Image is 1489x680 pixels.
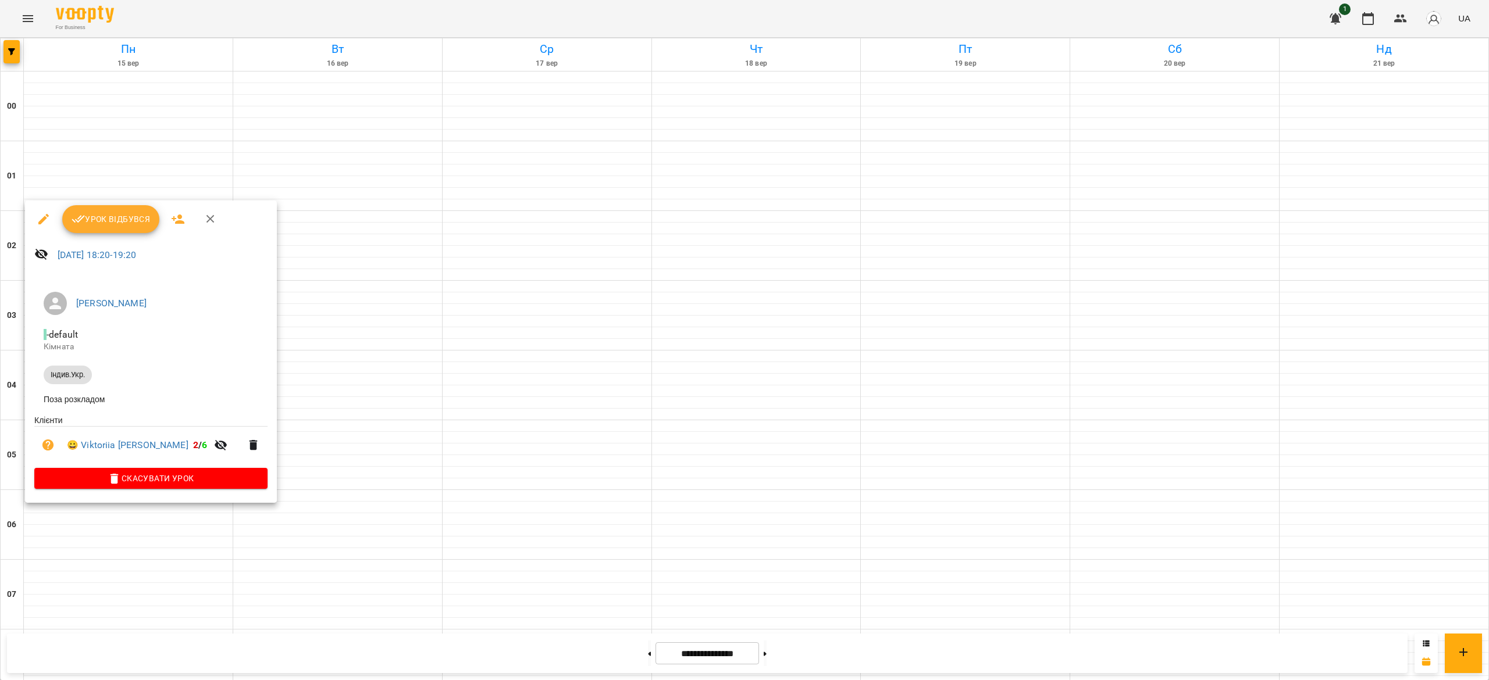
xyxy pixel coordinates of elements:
[44,329,80,340] span: - default
[34,468,268,489] button: Скасувати Урок
[44,370,92,380] span: Індив.Укр.
[44,341,258,353] p: Кімната
[34,414,268,468] ul: Клієнти
[62,205,160,233] button: Урок відбувся
[76,298,147,309] a: [PERSON_NAME]
[58,249,137,260] a: [DATE] 18:20-19:20
[44,471,258,485] span: Скасувати Урок
[67,438,188,452] a: 😀 Viktoriia [PERSON_NAME]
[193,439,207,450] b: /
[72,212,151,226] span: Урок відбувся
[202,439,207,450] span: 6
[193,439,198,450] span: 2
[34,389,268,410] li: Поза розкладом
[34,431,62,459] button: Візит ще не сплачено. Додати оплату?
